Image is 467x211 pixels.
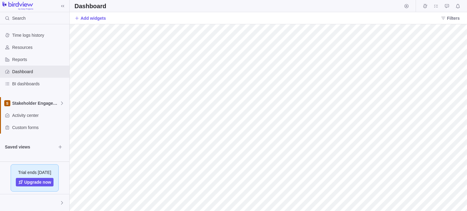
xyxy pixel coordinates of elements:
[74,14,106,22] span: Add widgets
[443,2,451,10] span: Approval requests
[421,2,429,10] span: Time logs
[454,5,462,9] a: Notifications
[12,69,67,75] span: Dashboard
[74,2,106,10] h2: Dashboard
[16,178,54,186] a: Upgrade now
[12,100,60,106] span: Stakeholder Engagement
[4,200,11,205] img: Show
[12,44,67,50] span: Resources
[2,2,33,10] img: logo
[421,5,429,9] a: Time logs
[443,5,451,9] a: Approval requests
[24,179,51,185] span: Upgrade now
[12,124,67,131] span: Custom forms
[402,2,411,10] span: Start timer
[18,169,51,175] span: Trial ends [DATE]
[56,143,64,151] span: Browse views
[5,144,56,150] span: Saved views
[12,81,67,87] span: BI dashboards
[432,5,440,9] a: My assignments
[12,56,67,63] span: Reports
[438,14,462,22] span: Filters
[432,2,440,10] span: My assignments
[12,32,67,38] span: Time logs history
[12,112,67,118] span: Activity center
[447,15,460,21] span: Filters
[454,2,462,10] span: Notifications
[81,15,106,21] span: Add widgets
[12,15,26,21] span: Search
[4,199,11,206] div: Seyi Jegede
